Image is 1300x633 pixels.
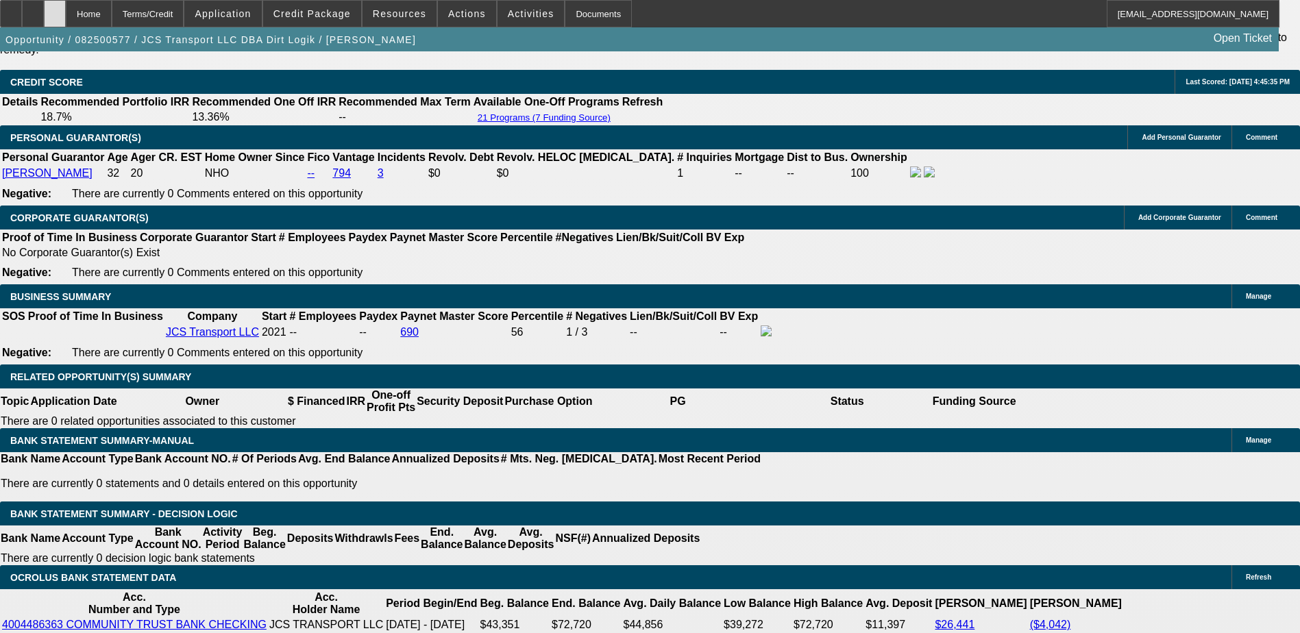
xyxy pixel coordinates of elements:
th: End. Balance [420,525,463,551]
th: IRR [345,388,366,414]
td: $44,856 [623,618,722,632]
b: BV Exp [720,310,758,322]
b: Paydex [359,310,397,322]
th: Withdrawls [334,525,393,551]
img: facebook-icon.png [910,166,921,177]
b: Percentile [500,232,552,243]
th: Account Type [61,525,134,551]
a: -- [307,167,315,179]
th: Bank Account NO. [134,452,232,466]
b: Dist to Bus. [787,151,848,163]
span: BANK STATEMENT SUMMARY-MANUAL [10,435,194,446]
b: Revolv. HELOC [MEDICAL_DATA]. [497,151,675,163]
td: 13.36% [191,110,336,124]
th: Bank Account NO. [134,525,202,551]
th: Activity Period [202,525,243,551]
b: Ager CR. EST [131,151,202,163]
span: Refresh [1246,573,1271,581]
b: Corporate Guarantor [140,232,248,243]
button: Resources [363,1,437,27]
b: Paydex [349,232,387,243]
b: Lien/Bk/Suit/Coll [630,310,717,322]
th: End. Balance [551,591,621,617]
b: Personal Guarantor [2,151,104,163]
span: Add Corporate Guarantor [1138,214,1221,221]
td: $43,351 [480,618,550,632]
td: -- [786,166,848,181]
td: 2021 [261,325,287,340]
td: NHO [204,166,306,181]
a: Open Ticket [1208,27,1277,50]
b: Incidents [378,151,426,163]
a: 3 [378,167,384,179]
a: ($4,042) [1030,619,1071,630]
td: $11,397 [865,618,933,632]
a: 690 [400,326,419,338]
td: -- [358,325,398,340]
span: Last Scored: [DATE] 4:45:35 PM [1186,78,1290,86]
b: Fico [307,151,330,163]
span: OCROLUS BANK STATEMENT DATA [10,572,176,583]
th: Deposits [286,525,334,551]
a: JCS Transport LLC [166,326,259,338]
th: Security Deposit [416,388,504,414]
td: -- [629,325,718,340]
th: # Of Periods [232,452,297,466]
th: Account Type [61,452,134,466]
th: Recommended Portfolio IRR [40,95,190,109]
b: Company [187,310,237,322]
span: Application [195,8,251,19]
th: Acc. Number and Type [1,591,267,617]
th: Avg. Deposits [507,525,555,551]
b: Age [107,151,127,163]
img: linkedin-icon.png [924,166,935,177]
th: # Mts. Neg. [MEDICAL_DATA]. [500,452,658,466]
b: Mortgage [735,151,784,163]
b: Ownership [850,151,907,163]
b: BV Exp [706,232,744,243]
span: Comment [1246,214,1277,221]
b: #Negatives [556,232,614,243]
div: 56 [511,326,563,338]
b: Vantage [332,151,374,163]
span: PERSONAL GUARANTOR(S) [10,132,141,143]
span: Resources [373,8,426,19]
th: Recommended Max Term [338,95,471,109]
b: # Inquiries [677,151,732,163]
th: Proof of Time In Business [1,231,138,245]
div: 1 / 3 [566,326,627,338]
b: Start [251,232,275,243]
a: [PERSON_NAME] [2,167,93,179]
span: Opportunity / 082500577 / JCS Transport LLC DBA Dirt Logik / [PERSON_NAME] [5,34,416,45]
td: No Corporate Guarantor(s) Exist [1,246,750,260]
th: Application Date [29,388,117,414]
td: $72,720 [551,618,621,632]
b: Percentile [511,310,563,322]
p: There are currently 0 statements and 0 details entered on this opportunity [1,477,761,490]
button: Activities [498,1,565,27]
img: facebook-icon.png [761,325,772,336]
span: Activities [508,8,554,19]
th: NSF(#) [554,525,591,551]
th: One-off Profit Pts [366,388,416,414]
button: Application [184,1,261,27]
span: There are currently 0 Comments entered on this opportunity [72,347,363,358]
th: Status [763,388,932,414]
td: 32 [106,166,128,181]
th: Beg. Balance [243,525,286,551]
b: Lien/Bk/Suit/Coll [616,232,703,243]
th: Period Begin/End [385,591,478,617]
th: Annualized Deposits [591,525,700,551]
th: Annualized Deposits [391,452,500,466]
b: # Employees [279,232,346,243]
span: RELATED OPPORTUNITY(S) SUMMARY [10,371,191,382]
b: Paynet Master Score [390,232,498,243]
th: Avg. Balance [463,525,506,551]
th: $ Financed [287,388,346,414]
span: Actions [448,8,486,19]
button: Actions [438,1,496,27]
td: $72,720 [793,618,863,632]
a: 794 [332,167,351,179]
span: Comment [1246,134,1277,141]
td: 18.7% [40,110,190,124]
